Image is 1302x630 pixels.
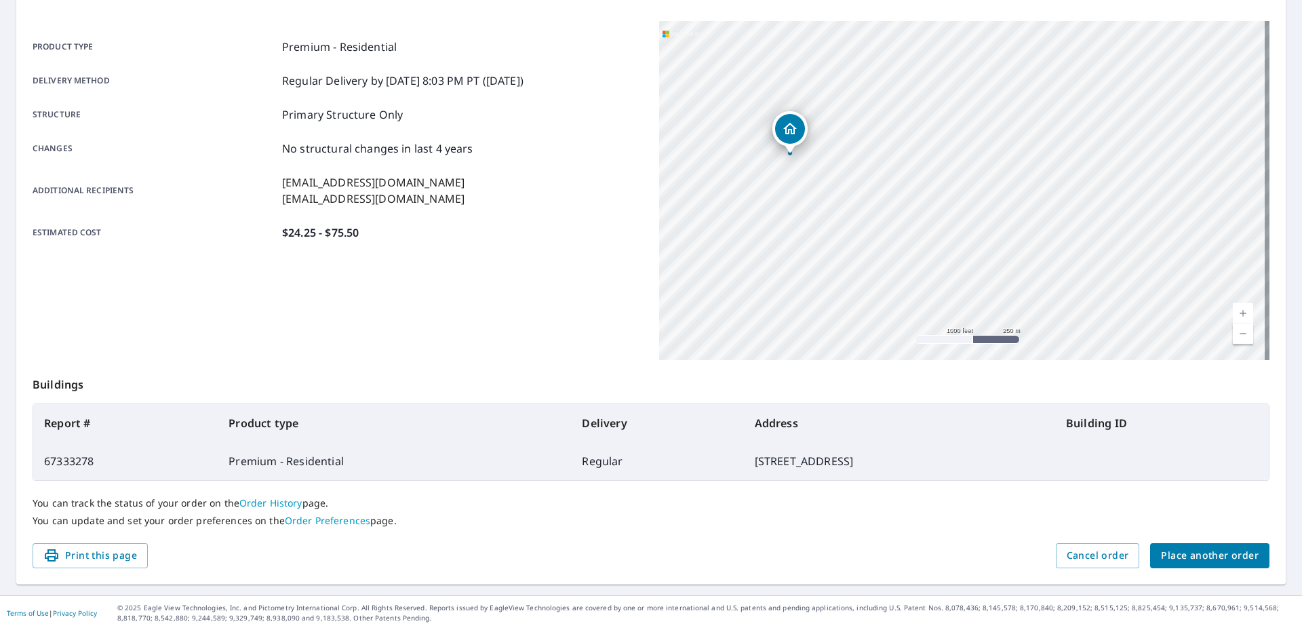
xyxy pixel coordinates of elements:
[33,442,218,480] td: 67333278
[33,39,277,55] p: Product type
[285,514,370,527] a: Order Preferences
[33,174,277,207] p: Additional recipients
[33,497,1269,509] p: You can track the status of your order on the page.
[744,442,1055,480] td: [STREET_ADDRESS]
[282,191,465,207] p: [EMAIL_ADDRESS][DOMAIN_NAME]
[1056,543,1140,568] button: Cancel order
[772,111,808,153] div: Dropped pin, building 1, Residential property, 6418 Field St Arvada, CO 80004
[33,360,1269,403] p: Buildings
[571,442,743,480] td: Regular
[117,603,1295,623] p: © 2025 Eagle View Technologies, Inc. and Pictometry International Corp. All Rights Reserved. Repo...
[282,73,524,89] p: Regular Delivery by [DATE] 8:03 PM PT ([DATE])
[744,404,1055,442] th: Address
[1055,404,1269,442] th: Building ID
[33,73,277,89] p: Delivery method
[1067,547,1129,564] span: Cancel order
[33,224,277,241] p: Estimated cost
[33,404,218,442] th: Report #
[53,608,97,618] a: Privacy Policy
[282,174,465,191] p: [EMAIL_ADDRESS][DOMAIN_NAME]
[218,442,571,480] td: Premium - Residential
[33,515,1269,527] p: You can update and set your order preferences on the page.
[1150,543,1269,568] button: Place another order
[218,404,571,442] th: Product type
[1233,323,1253,344] a: Current Level 15, Zoom Out
[239,496,302,509] a: Order History
[7,608,49,618] a: Terms of Use
[282,106,403,123] p: Primary Structure Only
[33,543,148,568] button: Print this page
[571,404,743,442] th: Delivery
[43,547,137,564] span: Print this page
[33,140,277,157] p: Changes
[1161,547,1259,564] span: Place another order
[282,39,397,55] p: Premium - Residential
[282,140,473,157] p: No structural changes in last 4 years
[33,106,277,123] p: Structure
[282,224,359,241] p: $24.25 - $75.50
[1233,303,1253,323] a: Current Level 15, Zoom In
[7,609,97,617] p: |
